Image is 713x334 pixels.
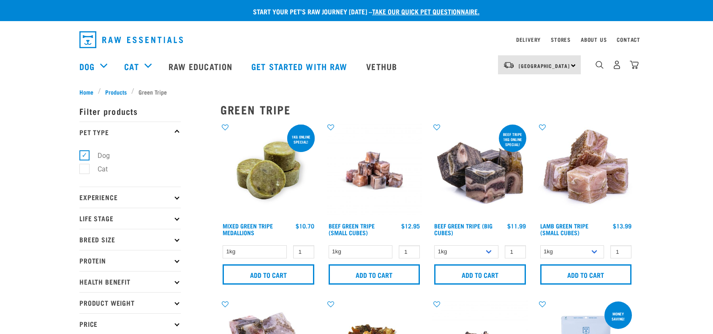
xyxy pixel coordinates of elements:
input: 1 [399,245,420,258]
img: 1044 Green Tripe Beef [432,123,528,219]
a: Vethub [358,49,408,83]
input: 1 [505,245,526,258]
input: 1 [293,245,314,258]
a: Get started with Raw [243,49,358,83]
a: Beef Green Tripe (Big Cubes) [434,224,493,234]
img: user.png [612,60,621,69]
img: home-icon@2x.png [630,60,639,69]
a: Stores [551,38,571,41]
span: [GEOGRAPHIC_DATA] [519,64,570,67]
a: Cat [124,60,139,73]
input: Add to cart [540,264,632,285]
img: Beef Tripe Bites 1634 [327,123,422,219]
a: Lamb Green Tripe (Small Cubes) [540,224,588,234]
a: take our quick pet questionnaire. [372,9,479,13]
label: Cat [84,164,111,174]
a: Dog [79,60,95,73]
p: Experience [79,187,181,208]
p: Life Stage [79,208,181,229]
h2: Green Tripe [220,103,634,116]
p: Filter products [79,100,181,122]
input: Add to cart [434,264,526,285]
a: Home [79,87,98,96]
a: Beef Green Tripe (Small Cubes) [329,224,375,234]
p: Product Weight [79,292,181,313]
div: Beef tripe 1kg online special! [499,128,526,151]
nav: dropdown navigation [73,28,640,52]
img: 1133 Green Tripe Lamb Small Cubes 01 [538,123,634,219]
a: Mixed Green Tripe Medallions [223,224,273,234]
nav: breadcrumbs [79,87,634,96]
a: About Us [581,38,607,41]
span: Products [105,87,127,96]
img: Raw Essentials Logo [79,31,183,48]
p: Pet Type [79,122,181,143]
a: Raw Education [160,49,243,83]
a: Contact [617,38,640,41]
label: Dog [84,150,113,161]
div: $13.99 [613,223,631,229]
img: van-moving.png [503,61,514,69]
p: Breed Size [79,229,181,250]
div: $12.95 [401,223,420,229]
input: 1 [610,245,631,258]
img: home-icon-1@2x.png [596,61,604,69]
a: Products [101,87,131,96]
a: Delivery [516,38,541,41]
span: Home [79,87,93,96]
div: $11.99 [507,223,526,229]
p: Protein [79,250,181,271]
p: Health Benefit [79,271,181,292]
img: Mixed Green Tripe [220,123,316,219]
input: Add to cart [223,264,314,285]
div: Money saving! [604,307,632,325]
div: $10.70 [296,223,314,229]
div: 1kg online special! [287,130,315,148]
input: Add to cart [329,264,420,285]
